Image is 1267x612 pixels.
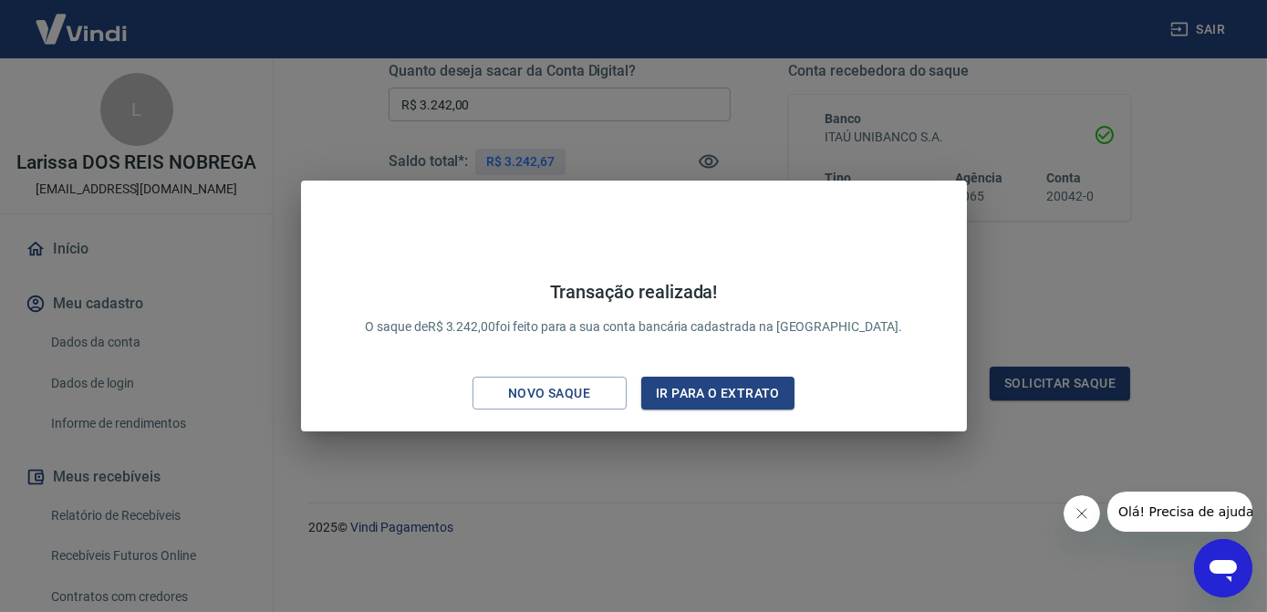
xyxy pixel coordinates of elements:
p: O saque de R$ 3.242,00 foi feito para a sua conta bancária cadastrada na [GEOGRAPHIC_DATA]. [365,281,902,337]
span: Olá! Precisa de ajuda? [11,13,153,27]
div: Novo saque [486,382,612,405]
iframe: Botão para abrir a janela de mensagens [1194,539,1252,597]
iframe: Fechar mensagem [1064,495,1100,532]
button: Ir para o extrato [641,377,795,410]
h4: Transação realizada! [365,281,902,303]
iframe: Mensagem da empresa [1107,492,1252,532]
button: Novo saque [473,377,627,410]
